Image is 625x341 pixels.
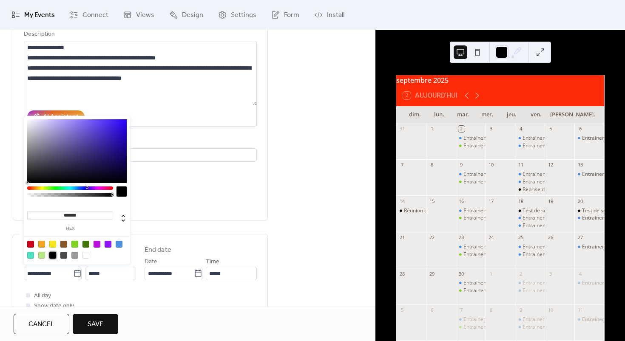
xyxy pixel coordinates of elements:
[82,252,89,259] div: #FFFFFF
[488,307,494,313] div: 8
[396,207,426,214] div: Réunion d'information
[515,222,545,229] div: Entrainement piscine Babylone
[523,279,580,287] div: Entrainement St-Amand
[547,126,554,132] div: 5
[38,252,45,259] div: #B8E986
[515,214,545,222] div: Entrainement St-Amand
[475,106,500,123] div: mer.
[24,29,255,39] div: Description
[547,271,554,277] div: 3
[523,207,562,214] div: Test de sélection
[517,307,524,313] div: 9
[517,126,524,132] div: 4
[463,171,520,178] div: Entrainement St-Amand
[523,135,580,142] div: Entrainement St-Amand
[116,241,122,248] div: #4A90E2
[145,257,157,267] span: Date
[515,171,545,178] div: Entrainement St-Amand
[27,241,34,248] div: #D0021B
[463,243,520,251] div: Entrainement St-Amand
[574,207,604,214] div: Test de sélection
[427,106,452,123] div: lun.
[463,207,520,214] div: Entrainement St-Amand
[429,234,435,241] div: 22
[577,234,583,241] div: 27
[399,271,405,277] div: 28
[399,234,405,241] div: 21
[458,126,465,132] div: 2
[82,241,89,248] div: #417505
[117,3,161,26] a: Views
[399,126,405,132] div: 31
[458,307,465,313] div: 7
[429,271,435,277] div: 29
[28,319,54,330] span: Cancel
[577,307,583,313] div: 11
[515,135,545,142] div: Entrainement St-Amand
[456,135,486,142] div: Entrainement St-Amand
[24,10,55,20] span: My Events
[456,316,486,323] div: Entrainement St-Amand
[515,316,545,323] div: Entrainement St-Amand
[463,178,518,186] div: Entrainement physique
[429,198,435,204] div: 15
[488,198,494,204] div: 17
[523,222,596,229] div: Entrainement piscine Babylone
[456,178,486,186] div: Entrainement physique
[523,142,596,149] div: Entrainement piscine Babylone
[163,3,210,26] a: Design
[5,3,61,26] a: My Events
[94,241,100,248] div: #BD10E0
[284,10,299,20] span: Form
[500,106,524,123] div: jeu.
[488,162,494,168] div: 10
[456,171,486,178] div: Entrainement St-Amand
[429,307,435,313] div: 6
[523,324,596,331] div: Entrainement piscine Babylone
[73,314,118,334] button: Save
[34,301,74,311] span: Show date only
[265,3,306,26] a: Form
[574,135,604,142] div: Entrainement piscine Babylone
[523,251,596,258] div: Entrainement piscine Babylone
[523,214,580,222] div: Entrainement St-Amand
[403,106,427,123] div: dim.
[136,10,154,20] span: Views
[517,234,524,241] div: 25
[488,271,494,277] div: 1
[547,198,554,204] div: 19
[396,75,604,85] div: septembre 2025
[212,3,263,26] a: Settings
[574,243,604,251] div: Entrainement piscine Babylone
[399,162,405,168] div: 7
[82,10,108,20] span: Connect
[71,252,78,259] div: #9B9B9B
[547,307,554,313] div: 10
[38,241,45,248] div: #F5A623
[515,142,545,149] div: Entrainement piscine Babylone
[456,142,486,149] div: Entrainement physique
[458,198,465,204] div: 16
[145,245,171,255] div: End date
[456,207,486,214] div: Entrainement St-Amand
[548,106,597,123] div: [PERSON_NAME].
[399,307,405,313] div: 5
[60,241,67,248] div: #8B572A
[206,257,219,267] span: Time
[577,162,583,168] div: 13
[523,186,586,193] div: Reprise des entrainements
[456,243,486,251] div: Entrainement St-Amand
[429,162,435,168] div: 8
[231,10,256,20] span: Settings
[429,126,435,132] div: 1
[517,271,524,277] div: 2
[456,251,486,258] div: Entrainement physique
[547,234,554,241] div: 26
[404,207,456,214] div: Réunion d'information
[517,162,524,168] div: 11
[515,279,545,287] div: Entrainement St-Amand
[34,291,51,301] span: All day
[456,324,486,331] div: Entrainement physique
[488,234,494,241] div: 24
[458,162,465,168] div: 9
